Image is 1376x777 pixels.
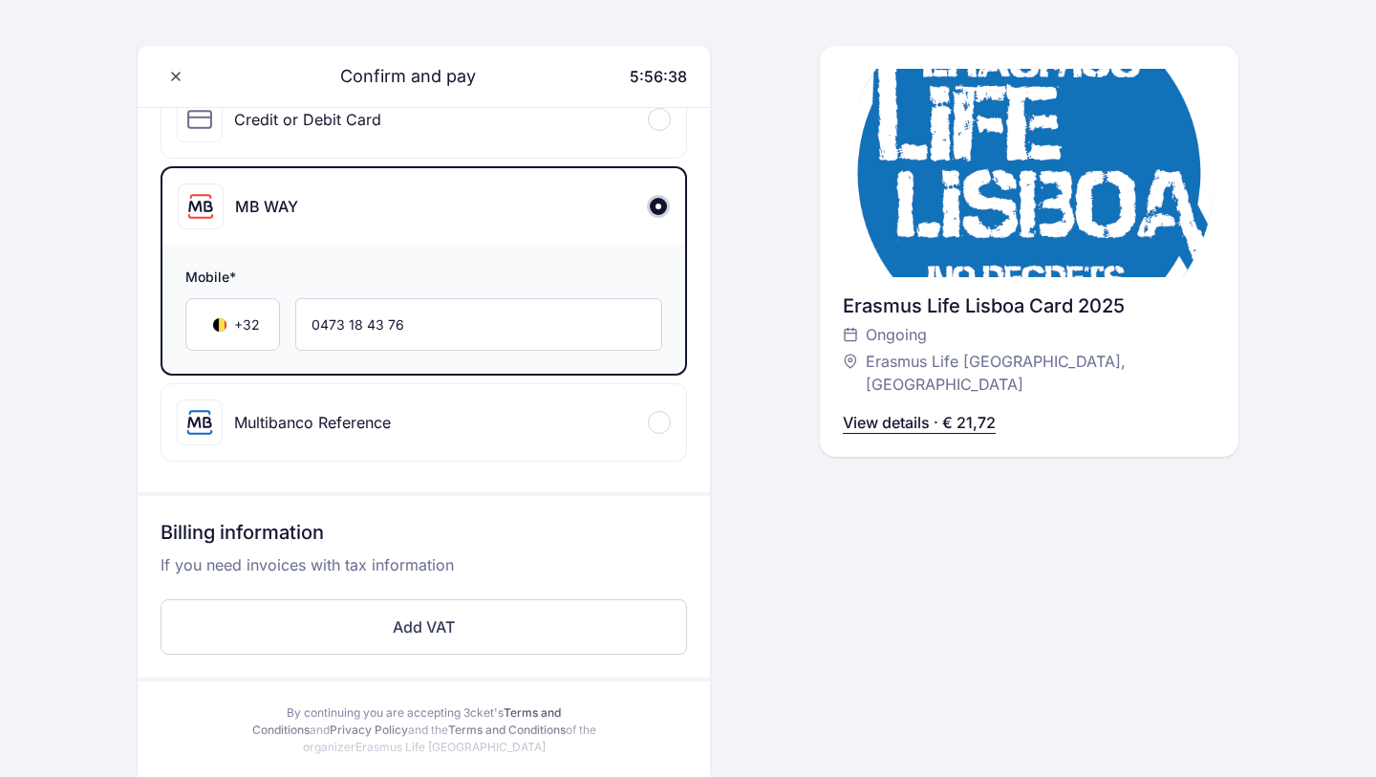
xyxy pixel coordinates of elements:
p: View details · € 21,72 [843,411,996,434]
div: Credit or Debit Card [234,108,381,131]
button: Add VAT [161,599,687,655]
input: Mobile [295,298,662,351]
span: Erasmus Life [GEOGRAPHIC_DATA], [GEOGRAPHIC_DATA] [866,350,1196,396]
div: Erasmus Life Lisboa Card 2025 [843,292,1215,319]
h3: Billing information [161,519,687,553]
div: Country Code Selector [185,298,280,351]
span: +32 [234,315,260,335]
p: If you need invoices with tax information [161,553,687,592]
div: By continuing you are accepting 3cket's and and the of the organizer [245,704,603,756]
a: Terms and Conditions [448,723,566,737]
div: MB WAY [235,195,298,218]
span: Confirm and pay [317,63,476,90]
span: Mobile* [185,268,662,291]
span: Erasmus Life [GEOGRAPHIC_DATA] [355,740,546,754]
span: Ongoing [866,323,927,346]
div: Multibanco Reference [234,411,391,434]
span: 5:56:38 [630,67,687,86]
a: Privacy Policy [330,723,408,737]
